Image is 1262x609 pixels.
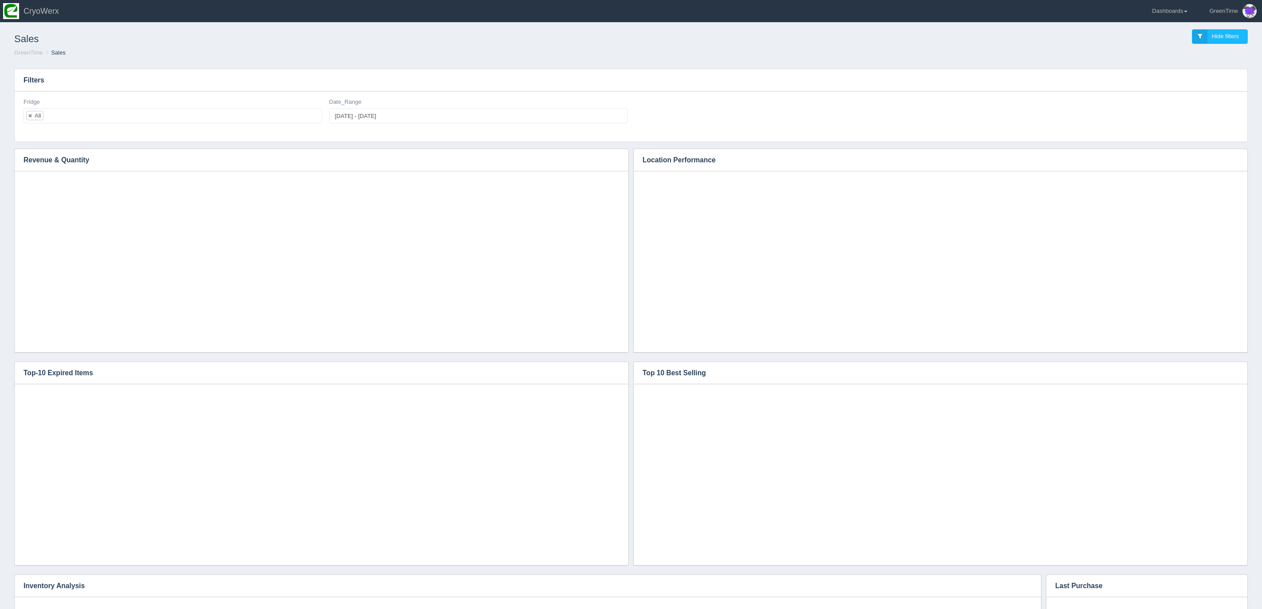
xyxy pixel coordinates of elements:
h3: Top-10 Expired Items [15,362,615,384]
span: Hide filters [1212,33,1239,39]
h3: Location Performance [634,149,1234,171]
a: Hide filters [1192,29,1248,44]
h3: Last Purchase [1046,575,1234,597]
h1: Sales [14,29,631,49]
label: Date_Range [329,98,362,106]
h3: Filters [15,69,1247,91]
h3: Revenue & Quantity [15,149,615,171]
div: GreenTime [1209,2,1238,20]
li: Sales [44,49,66,57]
h3: Inventory Analysis [15,575,1028,597]
label: Fridge [24,98,40,106]
a: GreenTime [14,49,43,56]
img: so2zg2bv3y2ub16hxtjr.png [3,3,19,19]
h3: Top 10 Best Selling [634,362,1234,384]
span: CryoWerx [24,7,59,16]
img: Profile Picture [1242,4,1257,18]
div: All [35,113,41,118]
